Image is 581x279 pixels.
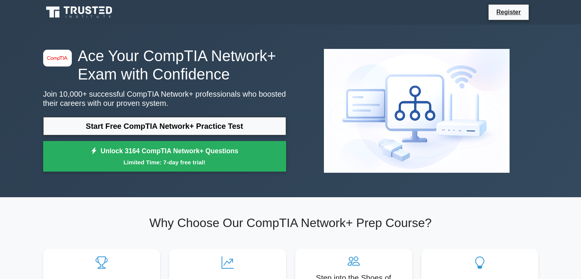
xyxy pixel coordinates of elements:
img: CompTIA Network+ Preview [318,43,516,179]
a: Unlock 3164 CompTIA Network+ QuestionsLimited Time: 7-day free trial! [43,141,286,172]
p: Join 10,000+ successful CompTIA Network+ professionals who boosted their careers with our proven ... [43,89,286,108]
a: Register [492,7,525,17]
small: Limited Time: 7-day free trial! [53,158,277,167]
h1: Ace Your CompTIA Network+ Exam with Confidence [43,47,286,83]
a: Start Free CompTIA Network+ Practice Test [43,117,286,135]
h2: Why Choose Our CompTIA Network+ Prep Course? [43,216,538,230]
